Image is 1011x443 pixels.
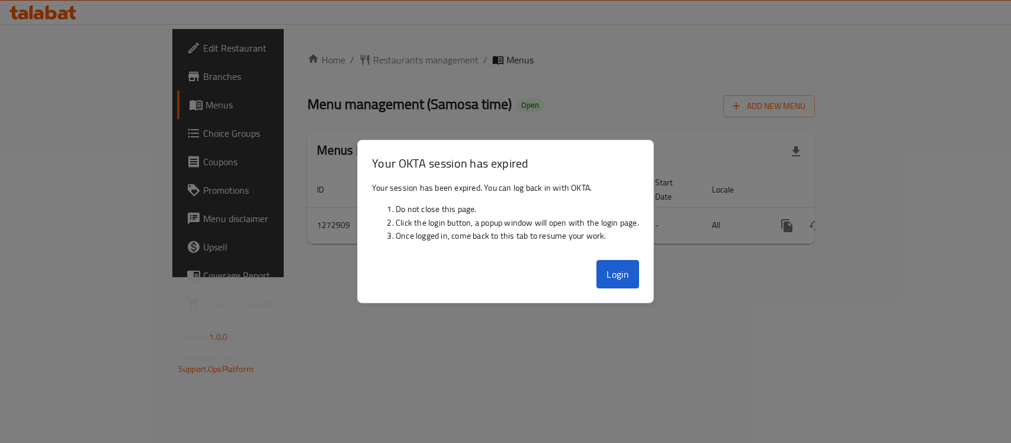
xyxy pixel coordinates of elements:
li: Click the login button, a popup window will open with the login page. [396,216,639,229]
h3: Your OKTA session has expired [372,155,639,172]
li: Do not close this page. [396,203,639,216]
li: Once logged in, come back to this tab to resume your work. [396,229,639,242]
div: Your session has been expired. You can log back in with OKTA. [358,176,653,256]
button: Login [596,260,639,288]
